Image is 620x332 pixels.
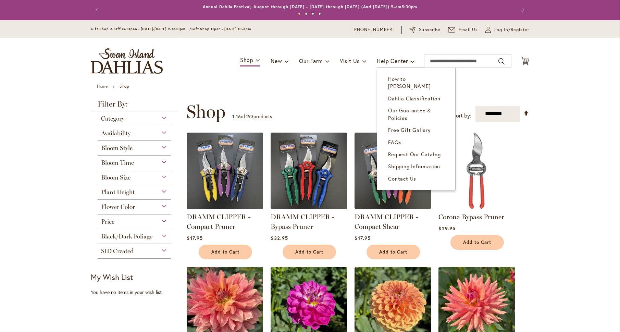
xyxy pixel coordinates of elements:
[305,13,307,15] button: 2 of 4
[388,175,416,182] span: Contact Us
[438,204,515,210] a: Corona Bypass Pruner
[438,133,515,209] img: Corona Bypass Pruner
[101,203,135,211] span: Flower Color
[283,245,336,259] button: Add to Cart
[319,13,321,15] button: 4 of 4
[211,249,239,255] span: Add to Cart
[448,26,478,33] a: Email Us
[91,27,191,31] span: Gift Shop & Office Open - [DATE]-[DATE] 9-4:30pm /
[388,107,431,121] span: Our Guarantee & Policies
[232,111,272,122] p: - of products
[5,308,24,327] iframe: Launch Accessibility Center
[101,218,114,225] span: Price
[271,57,282,64] span: New
[101,159,134,167] span: Bloom Time
[271,204,347,210] a: DRAMM CLIPPER - Bypass Pruner
[355,235,370,241] span: $17.95
[459,26,478,33] span: Email Us
[91,272,133,282] strong: My Wish List
[388,75,431,89] span: How to [PERSON_NAME]
[203,4,418,9] a: Annual Dahlia Festival, August through [DATE] - [DATE] through [DATE] (And [DATE]) 9-am5:30pm
[191,27,251,31] span: Gift Shop Open - [DATE] 10-3pm
[355,213,418,231] a: DRAMM CLIPPER - Compact Shear
[101,130,131,137] span: Availability
[91,100,178,111] strong: Filter By:
[187,235,202,241] span: $17.95
[295,249,323,255] span: Add to Cart
[388,126,431,133] span: Free Gift Gallery
[355,204,431,210] a: DRAMM CLIPPER - Compact Shear
[298,13,300,15] button: 1 of 4
[438,225,455,232] span: $29.95
[187,213,250,231] a: DRAMM CLIPPER - Compact Pruner
[485,26,529,33] a: Log In/Register
[494,26,529,33] span: Log In/Register
[120,84,129,89] strong: Shop
[101,247,134,255] span: SID Created
[377,57,408,64] span: Help Center
[101,233,152,240] span: Black/Dark Foliage
[299,57,322,64] span: Our Farm
[91,289,182,296] div: You have no items in your wish list.
[245,113,253,120] span: 493
[271,235,288,241] span: $32.95
[101,174,131,181] span: Bloom Size
[352,26,394,33] a: [PHONE_NUMBER]
[97,84,108,89] a: Home
[232,113,234,120] span: 1
[187,133,263,209] img: DRAMM CLIPPER - Compact Pruner
[199,245,252,259] button: Add to Cart
[186,101,225,122] span: Shop
[187,204,263,210] a: DRAMM CLIPPER - Compact Pruner
[388,95,441,102] span: Dahlia Classification
[516,3,529,17] button: Next
[340,57,360,64] span: Visit Us
[388,163,440,170] span: Shipping Information
[240,56,253,63] span: Shop
[271,133,347,209] img: DRAMM CLIPPER - Bypass Pruner
[453,109,471,122] label: Sort by:
[388,151,441,158] span: Request Our Catalog
[91,48,163,74] a: store logo
[312,13,314,15] button: 3 of 4
[388,139,401,146] span: FAQs
[438,213,504,221] a: Corona Bypass Pruner
[367,245,420,259] button: Add to Cart
[409,26,441,33] a: Subscribe
[419,26,441,33] span: Subscribe
[379,249,407,255] span: Add to Cart
[91,3,104,17] button: Previous
[236,113,241,120] span: 16
[101,144,133,152] span: Bloom Style
[101,188,135,196] span: Plant Height
[101,115,124,122] span: Category
[355,133,431,209] img: DRAMM CLIPPER - Compact Shear
[463,239,491,245] span: Add to Cart
[450,235,504,250] button: Add to Cart
[271,213,334,231] a: DRAMM CLIPPER - Bypass Pruner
